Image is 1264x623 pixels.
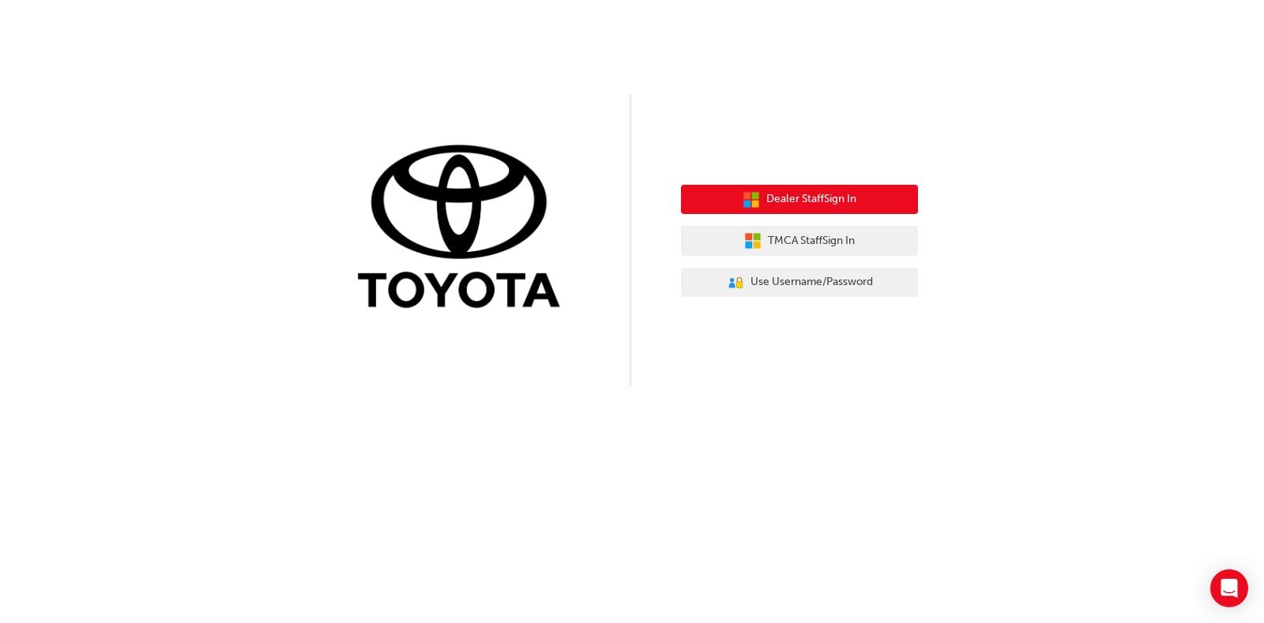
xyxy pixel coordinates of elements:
img: Trak [346,141,583,316]
button: Dealer StaffSign In [681,185,918,215]
button: TMCA StaffSign In [681,226,918,256]
div: Open Intercom Messenger [1210,569,1248,607]
span: Use Username/Password [750,273,873,291]
span: TMCA Staff Sign In [768,232,855,250]
span: Dealer Staff Sign In [766,190,856,208]
button: Use Username/Password [681,268,918,298]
